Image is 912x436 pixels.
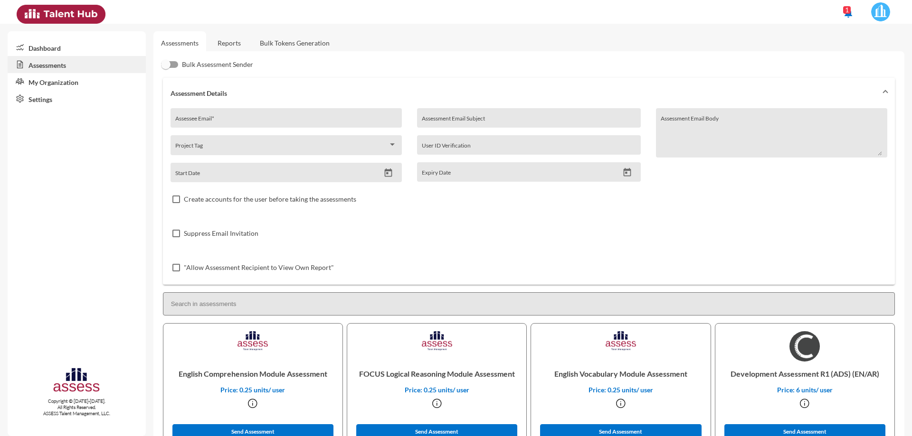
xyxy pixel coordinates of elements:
p: Price: 0.25 units/ user [171,386,335,394]
a: My Organization [8,73,146,90]
p: Price: 6 units/ user [723,386,887,394]
input: Search in assessments [163,292,895,315]
button: Open calendar [619,167,636,177]
p: Price: 0.25 units/ user [539,386,703,394]
div: Assessment Details [163,108,895,285]
mat-panel-title: Assessment Details [171,89,876,97]
a: Dashboard [8,39,146,56]
a: Assessments [8,56,146,73]
div: 1 [843,6,851,14]
mat-expansion-panel-header: Assessment Details [163,78,895,108]
p: Copyright © [DATE]-[DATE]. All Rights Reserved. ASSESS Talent Management, LLC. [8,398,146,417]
span: Bulk Assessment Sender [182,59,253,70]
mat-icon: notifications [843,7,854,19]
p: English Vocabulary Module Assessment [539,362,703,386]
span: "Allow Assessment Recipient to View Own Report" [184,262,334,273]
button: Open calendar [380,168,397,178]
p: Development Assessment R1 (ADS) (EN/AR) [723,362,887,386]
a: Assessments [161,39,199,47]
a: Bulk Tokens Generation [252,31,337,55]
a: Reports [210,31,248,55]
p: Price: 0.25 units/ user [355,386,519,394]
a: Settings [8,90,146,107]
span: Suppress Email Invitation [184,228,258,239]
img: assesscompany-logo.png [52,366,101,396]
p: English Comprehension Module Assessment [171,362,335,386]
p: FOCUS Logical Reasoning Module Assessment [355,362,519,386]
span: Create accounts for the user before taking the assessments [184,194,356,205]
